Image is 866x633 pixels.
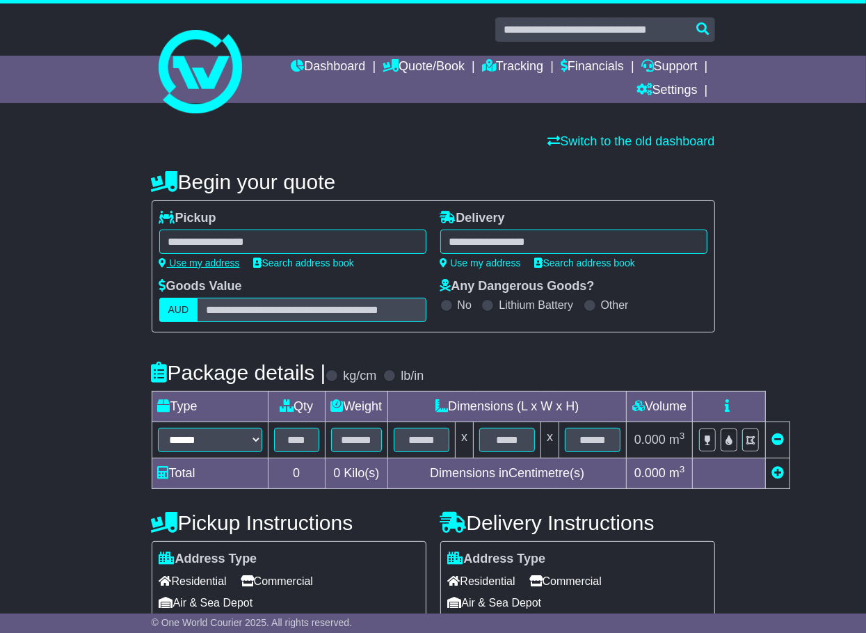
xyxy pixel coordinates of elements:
[152,511,426,534] h4: Pickup Instructions
[383,56,465,79] a: Quote/Book
[641,56,698,79] a: Support
[680,464,685,474] sup: 3
[159,298,198,322] label: AUD
[159,592,253,614] span: Air & Sea Depot
[440,211,505,226] label: Delivery
[152,170,715,193] h4: Begin your quote
[499,298,573,312] label: Lithium Battery
[268,392,325,422] td: Qty
[448,570,515,592] span: Residential
[388,458,627,489] td: Dimensions in Centimetre(s)
[159,211,216,226] label: Pickup
[440,257,521,269] a: Use my address
[152,392,268,422] td: Type
[159,552,257,567] label: Address Type
[440,511,715,534] h4: Delivery Instructions
[529,570,602,592] span: Commercial
[159,279,242,294] label: Goods Value
[541,422,559,458] td: x
[388,392,627,422] td: Dimensions (L x W x H)
[152,361,326,384] h4: Package details |
[291,56,365,79] a: Dashboard
[669,433,685,447] span: m
[669,466,685,480] span: m
[401,369,424,384] label: lb/in
[241,570,313,592] span: Commercial
[333,466,340,480] span: 0
[448,552,546,567] label: Address Type
[159,257,240,269] a: Use my address
[771,466,784,480] a: Add new item
[254,257,354,269] a: Search address book
[601,298,629,312] label: Other
[456,422,474,458] td: x
[482,56,543,79] a: Tracking
[627,392,693,422] td: Volume
[634,466,666,480] span: 0.000
[343,369,376,384] label: kg/cm
[535,257,635,269] a: Search address book
[547,134,714,148] a: Switch to the old dashboard
[325,392,388,422] td: Weight
[636,79,698,103] a: Settings
[159,570,227,592] span: Residential
[268,458,325,489] td: 0
[771,433,784,447] a: Remove this item
[561,56,624,79] a: Financials
[680,431,685,441] sup: 3
[152,617,353,628] span: © One World Courier 2025. All rights reserved.
[634,433,666,447] span: 0.000
[440,279,595,294] label: Any Dangerous Goods?
[325,458,388,489] td: Kilo(s)
[448,592,542,614] span: Air & Sea Depot
[458,298,472,312] label: No
[152,458,268,489] td: Total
